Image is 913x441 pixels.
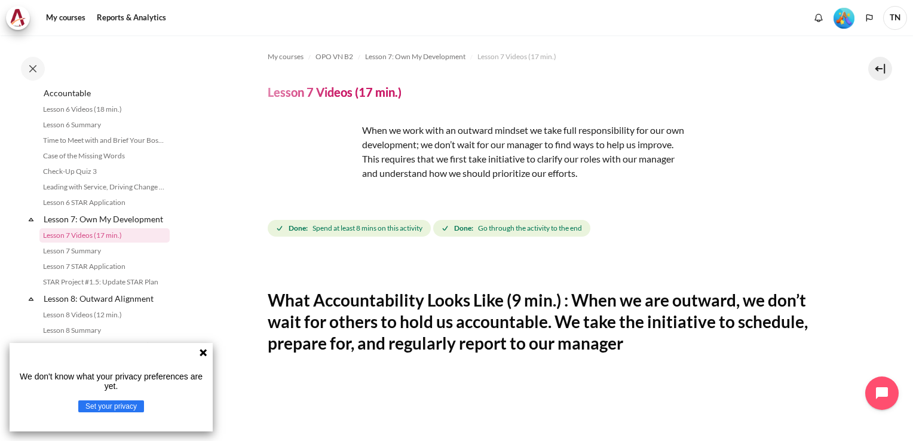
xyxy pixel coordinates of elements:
a: User menu [883,6,907,30]
a: Lesson 6 STAR Application [39,195,170,210]
button: Set your privacy [78,400,144,412]
a: Lesson 8 Videos (12 min.) [39,308,170,322]
a: Lesson 7 STAR Application [39,259,170,274]
a: My courses [42,6,90,30]
a: Lesson 7 Videos (17 min.) [477,50,556,64]
a: Lesson 8 Summary [39,323,170,338]
span: Lesson 7: Own My Development [365,51,465,62]
a: Lesson 6 Summary [39,118,170,132]
img: Architeck [10,9,26,27]
p: We don't know what your privacy preferences are yet. [14,372,208,391]
a: Lesson 7: Own My Development [365,50,465,64]
div: Completion requirements for Lesson 7 Videos (17 min.) [268,218,593,239]
div: Show notification window with no new notifications [810,9,828,27]
a: STAR Project #1.5: Update STAR Plan [39,275,170,289]
strong: Done: [289,223,308,234]
strong: Done: [454,223,473,234]
span: OPO VN B2 [315,51,353,62]
a: Time to Meet with and Brief Your Boss #1 [39,133,170,148]
p: When we work with an outward mindset we take full responsibility for our own development; we don’... [268,123,686,180]
span: Spend at least 8 mins on this activity [312,223,422,234]
a: Level #5 [829,7,859,29]
a: Lesson 7 Videos (17 min.) [39,228,170,243]
a: Leading with Service, Driving Change (Pucknalin's Story) [39,180,170,194]
h2: What Accountability Looks Like (9 min.) : When we are outward, we don’t wait for others to hold u... [268,289,828,354]
nav: Navigation bar [268,47,828,66]
a: Architeck Architeck [6,6,36,30]
img: efg [268,123,357,213]
span: Go through the activity to the end [478,223,582,234]
a: Case of the Missing Words [39,149,170,163]
span: TN [883,6,907,30]
div: Level #5 [834,7,854,29]
a: OPO VN B2 [315,50,353,64]
a: Lesson 6 Videos (18 min.) [39,102,170,117]
span: Collapse [25,213,37,225]
h4: Lesson 7 Videos (17 min.) [268,84,402,100]
a: Check-Up Quiz 3 [39,164,170,179]
a: Helping the Help Desk be Helpful ([PERSON_NAME]'s Story) [39,339,170,353]
span: Collapse [25,293,37,305]
a: Reports & Analytics [93,6,170,30]
span: My courses [268,51,304,62]
span: Lesson 7 Videos (17 min.) [477,51,556,62]
a: Lesson 8: Outward Alignment [42,290,170,307]
button: Languages [860,9,878,27]
a: Lesson 7: Own My Development [42,211,170,227]
img: Level #5 [834,8,854,29]
a: My courses [268,50,304,64]
a: Lesson 7 Summary [39,244,170,258]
